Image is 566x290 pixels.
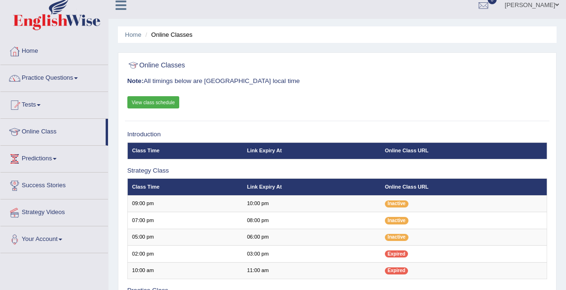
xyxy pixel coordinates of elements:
td: 03:00 pm [242,246,380,262]
th: Online Class URL [381,142,547,159]
td: 06:00 pm [242,229,380,245]
a: Strategy Videos [0,199,108,223]
td: 11:00 am [242,262,380,279]
a: Your Account [0,226,108,250]
a: Predictions [0,146,108,169]
h3: Strategy Class [127,167,548,174]
a: Home [125,31,141,38]
h3: Introduction [127,131,548,138]
span: Expired [385,267,408,274]
span: Expired [385,250,408,257]
td: 08:00 pm [242,212,380,229]
td: 10:00 am [127,262,242,279]
td: 10:00 pm [242,195,380,212]
span: Inactive [385,200,408,207]
a: View class schedule [127,96,180,108]
a: Tests [0,92,108,116]
b: Note: [127,77,144,84]
td: 05:00 pm [127,229,242,245]
a: Success Stories [0,173,108,196]
td: 02:00 pm [127,246,242,262]
th: Link Expiry At [242,142,380,159]
td: 09:00 pm [127,195,242,212]
th: Link Expiry At [242,179,380,195]
a: Practice Questions [0,65,108,89]
th: Class Time [127,179,242,195]
li: Online Classes [143,30,192,39]
th: Class Time [127,142,242,159]
span: Inactive [385,217,408,224]
span: Inactive [385,234,408,241]
td: 07:00 pm [127,212,242,229]
h3: All timings below are [GEOGRAPHIC_DATA] local time [127,78,548,85]
th: Online Class URL [381,179,547,195]
a: Online Class [0,119,106,142]
h2: Online Classes [127,59,388,72]
a: Home [0,38,108,62]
